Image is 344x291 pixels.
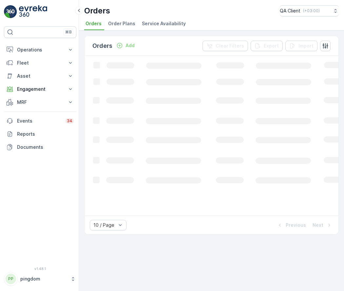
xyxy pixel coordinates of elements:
[17,47,63,53] p: Operations
[17,131,74,137] p: Reports
[216,43,244,49] p: Clear Filters
[17,118,62,124] p: Events
[264,43,279,49] p: Export
[286,222,306,228] p: Previous
[108,20,135,27] span: Order Plans
[4,127,76,141] a: Reports
[67,118,72,124] p: 34
[4,43,76,56] button: Operations
[280,5,339,16] button: QA Client(+03:00)
[65,29,72,35] p: ⌘B
[4,272,76,286] button: PPpingdom
[17,60,63,66] p: Fleet
[17,99,63,106] p: MRF
[6,274,16,284] div: PP
[17,86,63,92] p: Engagement
[285,41,317,51] button: Import
[251,41,283,51] button: Export
[4,69,76,83] button: Asset
[202,41,248,51] button: Clear Filters
[86,20,102,27] span: Orders
[276,221,307,229] button: Previous
[4,83,76,96] button: Engagement
[298,43,314,49] p: Import
[17,73,63,79] p: Asset
[4,114,76,127] a: Events34
[4,5,17,18] img: logo
[312,221,333,229] button: Next
[92,41,112,50] p: Orders
[4,96,76,109] button: MRF
[17,144,74,150] p: Documents
[280,8,300,14] p: QA Client
[303,8,320,13] p: ( +03:00 )
[20,276,67,282] p: pingdom
[19,5,47,18] img: logo_light-DOdMpM7g.png
[4,56,76,69] button: Fleet
[125,42,135,49] p: Add
[4,141,76,154] a: Documents
[114,42,137,49] button: Add
[313,222,323,228] p: Next
[84,6,110,16] p: Orders
[142,20,186,27] span: Service Availability
[4,267,76,271] span: v 1.48.1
